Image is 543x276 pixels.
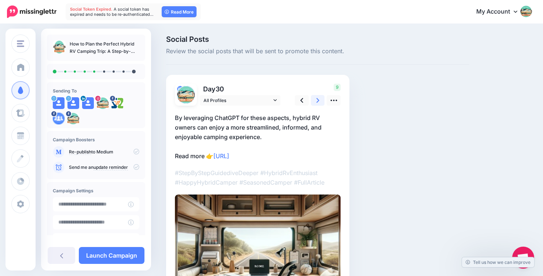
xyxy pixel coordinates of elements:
img: Missinglettr [7,6,56,18]
a: My Account [469,3,532,21]
img: user_default_image.png [53,97,65,109]
span: 9 [334,84,341,91]
p: Day [200,84,282,94]
img: aDtjnaRy1nj-bsa133968.png [53,113,65,124]
a: update reminder [93,164,128,170]
img: 350656763_966066941485751_697481612438994167_n-bsa133970.jpg [67,113,79,124]
p: Send me an [69,164,139,171]
p: By leveraging ChatGPT for these aspects, hybrid RV owners can enjoy a more streamlined, informed,... [175,113,341,161]
span: Review the social posts that will be sent to promote this content. [166,47,469,56]
h4: Sending To [53,88,139,94]
p: How to Plan the Perfect Hybrid RV Camping Trip: A Step-by-[PERSON_NAME] [70,40,139,55]
img: 348718459_825514582326704_2163817445594875224_n-bsa134017.jpg [97,97,109,109]
img: aDtjnaRy1nj-bsa133968.png [177,86,183,92]
span: Social Token Expired. [70,7,113,12]
h4: Campaign Boosters [53,137,139,142]
img: 17903851_697857423738952_420420873223211590_n-bsa88151.png [111,97,123,109]
h4: Campaign Settings [53,188,139,193]
a: All Profiles [200,95,280,106]
img: 348718459_825514582326704_2163817445594875224_n-bsa134017.jpg [177,86,195,103]
img: 8d36bd6a36cdf02cf02966575c1a37a4_thumb.jpg [53,40,66,54]
a: Tell us how we can improve [462,257,534,267]
p: #StepByStepGuidediveDeeper #HybridRvEnthusiast #HappyHybridCamper #SeasonedCamper #FullArticle [175,168,341,187]
a: Re-publish [69,149,91,155]
img: user_default_image.png [82,97,94,109]
img: menu.png [17,40,24,47]
p: to Medium [69,149,139,155]
div: Open chat [512,247,534,269]
span: A social token has expired and needs to be re-authenticated… [70,7,154,17]
a: Read More [162,6,197,17]
a: [URL] [213,152,229,160]
img: user_default_image.png [67,97,79,109]
span: All Profiles [203,97,272,104]
span: 30 [216,85,224,93]
span: Social Posts [166,36,469,43]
